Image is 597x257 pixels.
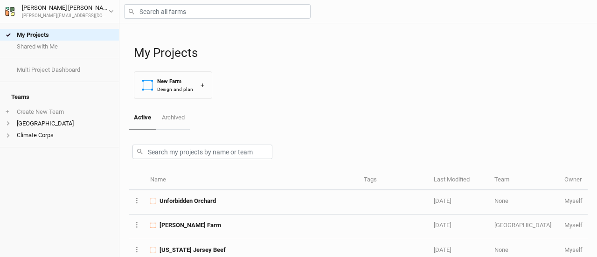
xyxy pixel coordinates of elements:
[359,170,429,190] th: Tags
[124,4,311,19] input: Search all farms
[434,222,451,229] span: Sep 23, 2025 3:41 PM
[429,170,489,190] th: Last Modified
[134,46,588,60] h1: My Projects
[6,108,9,116] span: +
[5,3,114,20] button: [PERSON_NAME] [PERSON_NAME][PERSON_NAME][EMAIL_ADDRESS][DOMAIN_NAME]
[564,197,583,204] span: michael@bccdvt.org
[489,170,559,190] th: Team
[156,106,189,129] a: Archived
[157,86,193,93] div: Design and plan
[160,246,226,254] span: Vermont Jersey Beef
[564,222,583,229] span: michael@bccdvt.org
[201,80,204,90] div: +
[434,197,451,204] span: Sep 26, 2025 1:26 PM
[129,106,156,130] a: Active
[160,221,221,229] span: Choiniere Farm
[489,190,559,215] td: None
[564,246,583,253] span: michael@bccdvt.org
[145,170,359,190] th: Name
[160,197,216,205] span: Unforbidden Orchard
[22,3,109,13] div: [PERSON_NAME] [PERSON_NAME]
[6,88,113,106] h4: Teams
[22,13,109,20] div: [PERSON_NAME][EMAIL_ADDRESS][DOMAIN_NAME]
[134,71,212,99] button: New FarmDesign and plan+
[157,77,193,85] div: New Farm
[434,246,451,253] span: Sep 19, 2025 3:56 PM
[559,170,588,190] th: Owner
[132,145,272,159] input: Search my projects by name or team
[489,215,559,239] td: [GEOGRAPHIC_DATA]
